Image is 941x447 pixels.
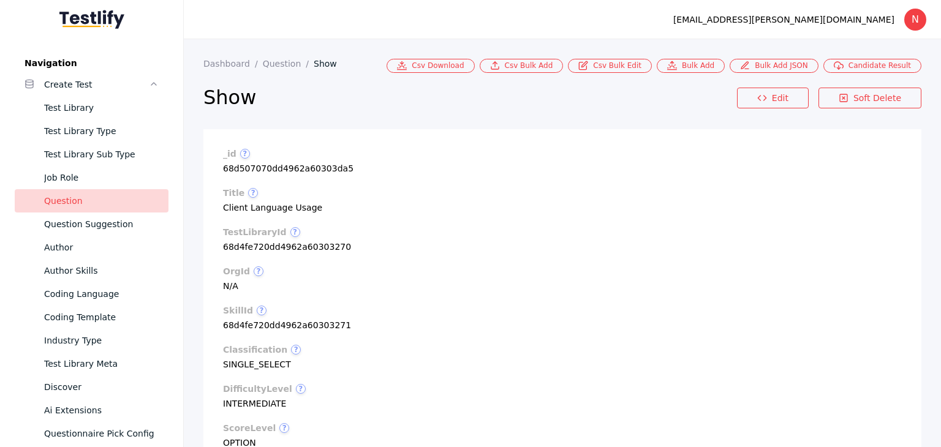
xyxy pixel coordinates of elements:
[15,189,168,212] a: Question
[44,403,159,418] div: Ai Extensions
[15,422,168,445] a: Questionnaire Pick Config
[387,59,474,73] a: Csv Download
[263,59,314,69] a: Question
[44,170,159,185] div: Job Role
[44,287,159,301] div: Coding Language
[44,100,159,115] div: Test Library
[44,124,159,138] div: Test Library Type
[290,227,300,237] span: ?
[223,423,902,433] label: scoreLevel
[44,77,149,92] div: Create Test
[15,259,168,282] a: Author Skills
[15,282,168,306] a: Coding Language
[737,88,809,108] a: Edit
[296,384,306,394] span: ?
[673,12,894,27] div: [EMAIL_ADDRESS][PERSON_NAME][DOMAIN_NAME]
[223,266,902,276] label: orgId
[279,423,289,433] span: ?
[223,266,902,291] section: N/A
[657,59,725,73] a: Bulk Add
[248,188,258,198] span: ?
[44,263,159,278] div: Author Skills
[223,345,902,369] section: SINGLE_SELECT
[223,306,902,330] section: 68d4fe720dd4962a60303271
[223,188,902,198] label: title
[15,58,168,68] label: Navigation
[44,217,159,231] div: Question Suggestion
[240,149,250,159] span: ?
[291,345,301,355] span: ?
[730,59,818,73] a: Bulk Add JSON
[223,227,902,237] label: testLibraryId
[15,399,168,422] a: Ai Extensions
[15,143,168,166] a: Test Library Sub Type
[223,149,902,159] label: _id
[15,119,168,143] a: Test Library Type
[254,266,263,276] span: ?
[568,59,652,73] a: Csv Bulk Edit
[223,188,902,212] section: Client Language Usage
[59,10,124,29] img: Testlify - Backoffice
[203,59,263,69] a: Dashboard
[15,166,168,189] a: Job Role
[44,310,159,325] div: Coding Template
[818,88,921,108] a: Soft Delete
[44,356,159,371] div: Test Library Meta
[44,147,159,162] div: Test Library Sub Type
[223,384,902,408] section: INTERMEDIATE
[15,212,168,236] a: Question Suggestion
[15,96,168,119] a: Test Library
[203,85,737,110] h2: Show
[44,426,159,441] div: Questionnaire Pick Config
[44,240,159,255] div: Author
[480,59,564,73] a: Csv Bulk Add
[15,375,168,399] a: Discover
[44,193,159,208] div: Question
[223,384,902,394] label: difficultyLevel
[15,329,168,352] a: Industry Type
[223,345,902,355] label: classification
[15,236,168,259] a: Author
[314,59,347,69] a: Show
[15,352,168,375] a: Test Library Meta
[257,306,266,315] span: ?
[223,306,902,315] label: skillId
[15,306,168,329] a: Coding Template
[904,9,926,31] div: N
[44,333,159,348] div: Industry Type
[823,59,921,73] a: Candidate Result
[223,227,902,252] section: 68d4fe720dd4962a60303270
[44,380,159,394] div: Discover
[223,149,902,173] section: 68d507070dd4962a60303da5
